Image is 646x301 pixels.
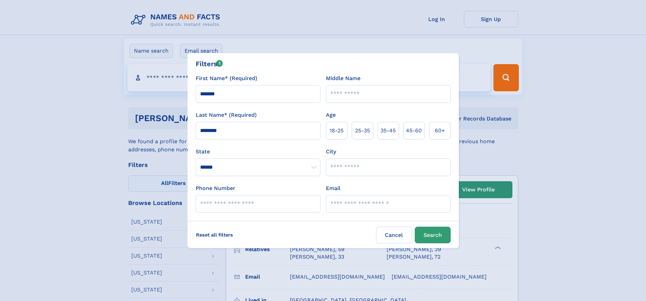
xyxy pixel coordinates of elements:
[196,148,320,156] label: State
[196,111,257,119] label: Last Name* (Required)
[380,127,396,135] span: 35‑45
[435,127,445,135] span: 60+
[326,184,340,192] label: Email
[376,227,412,243] label: Cancel
[355,127,370,135] span: 25‑35
[326,148,336,156] label: City
[326,111,336,119] label: Age
[330,127,344,135] span: 18‑25
[196,184,235,192] label: Phone Number
[196,59,223,69] div: Filters
[415,227,451,243] button: Search
[326,74,360,82] label: Middle Name
[406,127,422,135] span: 45‑60
[192,227,237,243] label: Reset all filters
[196,74,257,82] label: First Name* (Required)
